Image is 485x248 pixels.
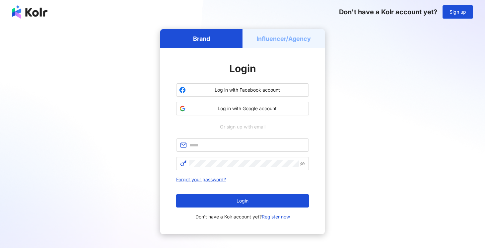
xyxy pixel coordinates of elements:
[300,161,305,166] span: eye-invisible
[229,62,256,74] span: Login
[12,5,47,19] img: logo
[450,9,466,15] span: Sign up
[195,213,290,221] span: Don't have a Kolr account yet?
[188,87,306,93] span: Log in with Facebook account
[176,102,309,115] button: Log in with Google account
[443,5,473,19] button: Sign up
[193,35,210,43] h5: Brand
[215,123,270,130] span: Or sign up with email
[262,214,290,219] a: Register now
[176,83,309,97] button: Log in with Facebook account
[339,8,437,16] span: Don't have a Kolr account yet?
[188,105,306,112] span: Log in with Google account
[176,194,309,207] button: Login
[237,198,248,204] span: Login
[176,177,226,182] a: Forgot your password?
[256,35,311,43] h5: Influencer/Agency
